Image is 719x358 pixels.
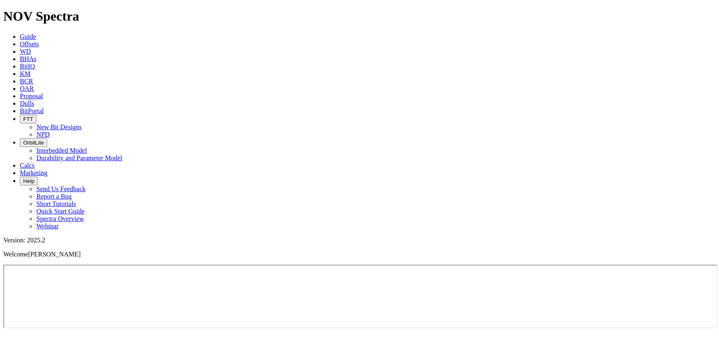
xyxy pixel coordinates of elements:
span: FTT [23,116,33,122]
a: New Bit Designs [36,123,81,130]
a: Spectra Overview [36,215,84,222]
span: [PERSON_NAME] [28,251,81,258]
a: Guide [20,33,36,40]
a: Marketing [20,169,48,176]
a: Durability and Parameter Model [36,154,122,161]
button: FTT [20,115,36,123]
a: Webinar [36,223,59,230]
a: NPD [36,131,50,138]
a: WD [20,48,31,55]
button: OrbitLite [20,138,47,147]
a: OAR [20,85,34,92]
a: Send Us Feedback [36,185,86,192]
a: BHAs [20,55,36,62]
a: Dulls [20,100,34,107]
a: Offsets [20,40,39,47]
h1: NOV Spectra [3,9,716,24]
a: KM [20,70,31,77]
span: OrbitLite [23,140,44,146]
button: Help [20,177,38,185]
div: Version: 2025.2 [3,237,716,244]
span: Help [23,178,34,184]
a: Report a Bug [36,193,72,200]
p: Welcome [3,251,716,258]
a: BCR [20,78,33,85]
a: BitPortal [20,107,44,114]
a: Interbedded Model [36,147,87,154]
a: Quick Start Guide [36,208,84,215]
a: Proposal [20,92,43,100]
a: Short Tutorials [36,200,76,207]
a: Calcs [20,162,35,169]
a: BitIQ [20,63,35,70]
